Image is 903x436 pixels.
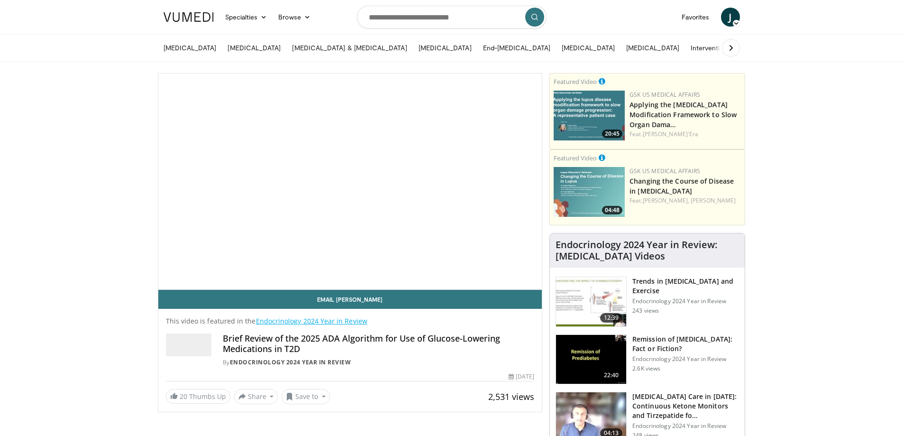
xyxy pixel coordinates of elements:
div: Feat. [629,196,741,205]
p: Endocrinology 2024 Year in Review [632,297,739,305]
a: [PERSON_NAME] [691,196,736,204]
a: [MEDICAL_DATA] & [MEDICAL_DATA] [286,38,412,57]
p: This video is featured in the [166,316,535,326]
img: 617c1126-5952-44a1-b66c-75ce0166d71c.png.150x105_q85_crop-smart_upscale.jpg [554,167,625,217]
h3: Remission of [MEDICAL_DATA]: Fact or Fiction? [632,334,739,353]
span: 22:40 [600,371,623,380]
button: Save to [282,389,330,404]
span: 04:48 [602,206,622,214]
div: By [223,358,535,367]
video-js: Video Player [158,74,542,290]
a: J [721,8,740,27]
span: 2,531 views [488,391,534,402]
button: Share [234,389,278,404]
span: 20 [180,392,187,401]
span: 12:39 [600,313,623,323]
a: Specialties [219,8,273,27]
a: [MEDICAL_DATA] [158,38,222,57]
div: [DATE] [509,372,534,381]
a: 04:48 [554,167,625,217]
a: GSK US Medical Affairs [629,91,700,99]
h3: [MEDICAL_DATA] Care in [DATE]: Continuous Ketone Monitors and Tirzepatide fo… [632,392,739,420]
a: [MEDICAL_DATA] [556,38,620,57]
a: 20 Thumbs Up [166,389,230,404]
a: 12:39 Trends in [MEDICAL_DATA] and Exercise Endocrinology 2024 Year in Review 243 views [556,277,739,327]
h4: Brief Review of the 2025 ADA Algorithm for Use of Glucose-Lowering Medications in T2D [223,334,535,354]
div: Feat. [629,130,741,139]
span: 20:45 [602,130,622,138]
a: Browse [273,8,316,27]
p: Endocrinology 2024 Year in Review [632,422,739,430]
a: Email [PERSON_NAME] [158,290,542,309]
img: 0da7d77d-a817-4bd9-a286-2915ecf1e40a.150x105_q85_crop-smart_upscale.jpg [556,335,626,384]
h3: Trends in [MEDICAL_DATA] and Exercise [632,277,739,296]
p: 243 views [632,307,659,315]
input: Search topics, interventions [357,6,547,28]
img: VuMedi Logo [164,12,214,22]
a: GSK US Medical Affairs [629,167,700,175]
a: [PERSON_NAME]'Era [643,130,699,138]
a: Endocrinology 2024 Year in Review [256,316,367,325]
img: 246990b5-c4c2-40f8-8a45-5ba11c19498c.150x105_q85_crop-smart_upscale.jpg [556,277,626,326]
small: Featured Video [554,77,597,86]
img: Endocrinology 2024 Year in Review [166,334,211,356]
a: Interventional Nephrology [685,38,775,57]
a: End-[MEDICAL_DATA] [477,38,556,57]
a: [MEDICAL_DATA] [222,38,286,57]
a: [MEDICAL_DATA] [620,38,685,57]
a: Changing the Course of Disease in [MEDICAL_DATA] [629,176,734,195]
p: 2.6K views [632,365,660,372]
a: [MEDICAL_DATA] [413,38,477,57]
a: Endocrinology 2024 Year in Review [230,358,351,366]
a: Favorites [676,8,715,27]
h4: Endocrinology 2024 Year in Review: [MEDICAL_DATA] Videos [556,239,739,262]
a: Applying the [MEDICAL_DATA] Modification Framework to Slow Organ Dama… [629,100,737,129]
small: Featured Video [554,154,597,162]
a: 22:40 Remission of [MEDICAL_DATA]: Fact or Fiction? Endocrinology 2024 Year in Review 2.6K views [556,334,739,385]
p: Endocrinology 2024 Year in Review [632,355,739,363]
img: 9b11da17-84cb-43c8-bb1f-86317c752f50.png.150x105_q85_crop-smart_upscale.jpg [554,91,625,140]
a: [PERSON_NAME], [643,196,689,204]
a: 20:45 [554,91,625,140]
